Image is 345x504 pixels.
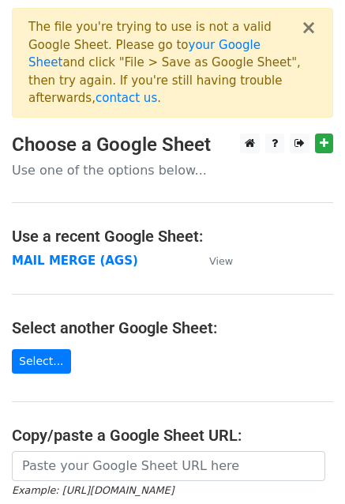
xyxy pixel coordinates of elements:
p: Use one of the options below... [12,162,333,179]
a: View [193,254,233,268]
input: Paste your Google Sheet URL here [12,451,325,481]
a: MAIL MERGE (AGS) [12,254,138,268]
button: × [301,18,317,37]
small: View [209,255,233,267]
a: your Google Sheet [28,38,261,70]
h4: Copy/paste a Google Sheet URL: [12,426,333,445]
h4: Use a recent Google Sheet: [12,227,333,246]
a: Select... [12,349,71,374]
small: Example: [URL][DOMAIN_NAME] [12,484,174,496]
h3: Choose a Google Sheet [12,134,333,156]
h4: Select another Google Sheet: [12,318,333,337]
a: contact us [96,91,157,105]
div: The file you're trying to use is not a valid Google Sheet. Please go to and click "File > Save as... [28,18,301,107]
